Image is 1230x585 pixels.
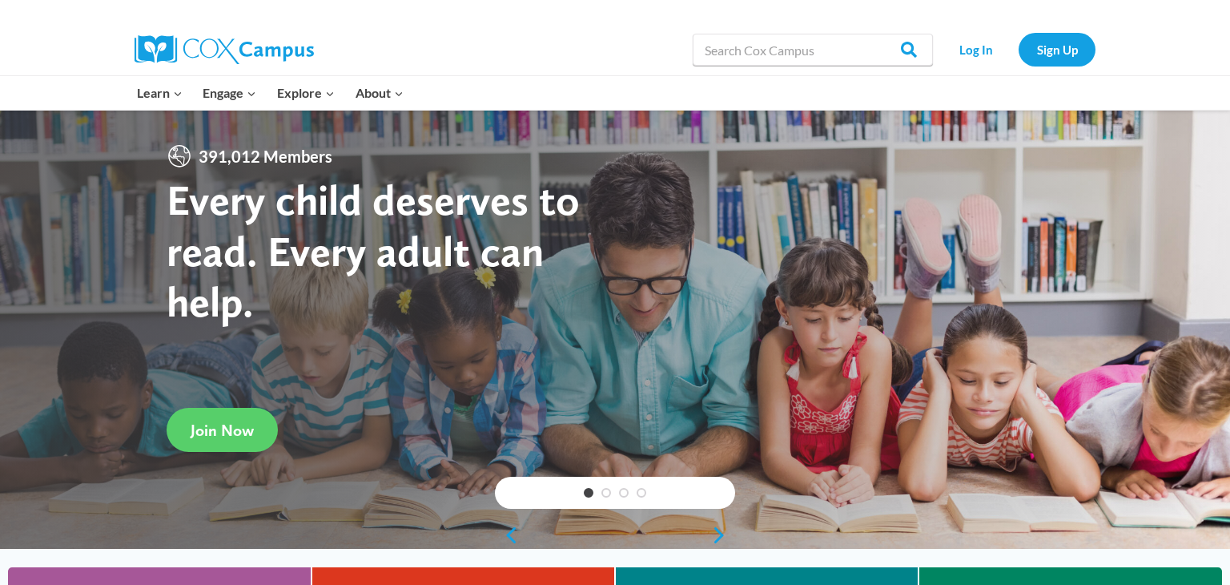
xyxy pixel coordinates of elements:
[495,519,735,551] div: content slider buttons
[192,143,339,169] span: 391,012 Members
[137,83,183,103] span: Learn
[584,488,593,498] a: 1
[356,83,404,103] span: About
[135,35,314,64] img: Cox Campus
[203,83,256,103] span: Engage
[127,76,413,110] nav: Primary Navigation
[941,33,1095,66] nav: Secondary Navigation
[941,33,1011,66] a: Log In
[619,488,629,498] a: 3
[1019,33,1095,66] a: Sign Up
[277,83,335,103] span: Explore
[693,34,933,66] input: Search Cox Campus
[495,526,519,545] a: previous
[711,526,735,545] a: next
[637,488,646,498] a: 4
[191,421,254,440] span: Join Now
[167,408,278,452] a: Join Now
[167,174,580,327] strong: Every child deserves to read. Every adult can help.
[601,488,611,498] a: 2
